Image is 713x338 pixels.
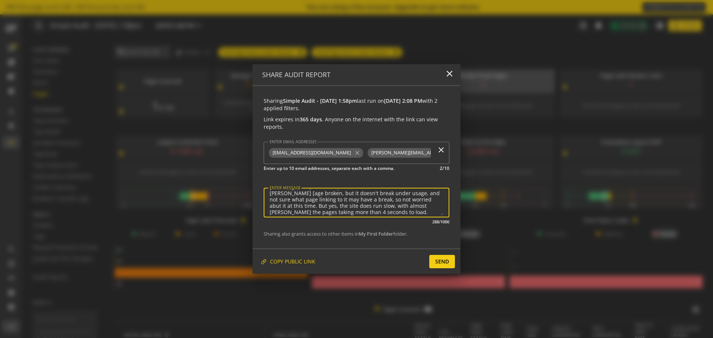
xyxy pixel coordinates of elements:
span: [PERSON_NAME][EMAIL_ADDRESS][DOMAIN_NAME] [371,150,487,156]
mat-label: ENTER EMAIL ADDRESSES [270,139,317,144]
strong: My First Folder [359,230,393,237]
button: COPY PUBLIC LINK [258,255,318,268]
op-modal-header: Share Audit Report [253,64,460,86]
p: Sharing last run on with 2 applied filters. [264,97,449,112]
mat-label: ENTER MESSAGE [270,185,301,190]
span: SEND [435,255,449,268]
mat-hint: 288/1000 [432,217,449,224]
mat-icon: close [432,145,450,154]
mat-hint: 2/10 [440,164,449,171]
mat-icon: close [445,69,455,79]
strong: [DATE] 2:08 PM [384,97,422,104]
p: Sharing also grants access to other items in folder. [264,230,449,237]
h4: Share Audit Report [262,71,331,79]
button: SEND [429,255,455,268]
mat-hint: Enter up to 10 email addresses, separate each with a comma. [264,164,394,171]
p: Link expires in . Anyone on the internet with the link can view reports. [264,116,449,131]
strong: Simple Audit - [DATE] 1:58pm [283,97,357,104]
span: COPY PUBLIC LINK [270,255,315,268]
span: [EMAIL_ADDRESS][DOMAIN_NAME] [273,150,351,156]
strong: 365 days [300,116,322,123]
